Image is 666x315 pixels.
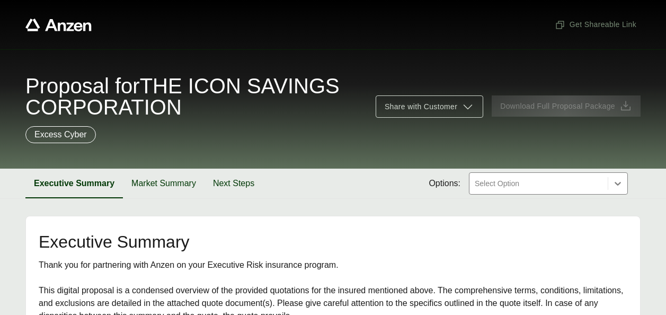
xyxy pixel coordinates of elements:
p: Excess Cyber [34,128,87,141]
button: Market Summary [123,169,205,198]
span: Proposal for THE ICON SAVINGS CORPORATION [25,75,363,118]
span: Share with Customer [385,101,457,112]
span: Get Shareable Link [555,19,636,30]
span: Options: [429,177,460,190]
button: Share with Customer [376,95,483,118]
span: Download Full Proposal Package [500,101,615,112]
button: Get Shareable Link [550,15,641,34]
button: Next Steps [205,169,263,198]
button: Executive Summary [25,169,123,198]
a: Anzen website [25,19,92,31]
h2: Executive Summary [39,233,627,250]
